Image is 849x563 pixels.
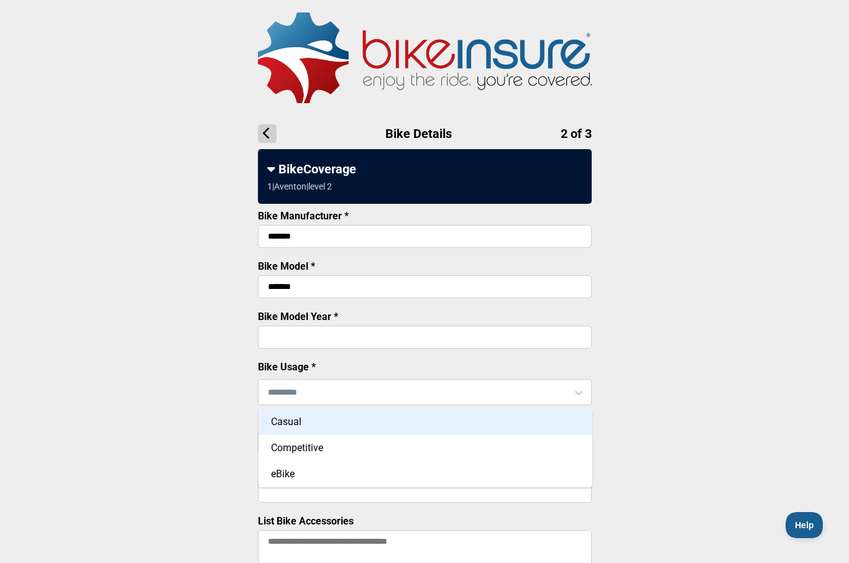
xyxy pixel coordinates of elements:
label: Bike Purchase Price * [258,414,355,426]
div: Competitive [259,435,592,461]
label: List Bike Accessories [258,515,354,527]
label: Bike Model * [258,260,315,272]
div: 1 | Aventon | level 2 [267,181,332,191]
label: Bike Manufacturer * [258,210,349,222]
label: Bike Model Year * [258,311,338,323]
span: 2 of 3 [561,126,592,141]
div: eBike [259,461,592,487]
div: Casual [259,409,592,435]
label: Bike Usage * [258,361,316,373]
label: Bike Serial Number [258,465,345,477]
div: BikeCoverage [267,162,582,176]
h1: Bike Details [258,124,592,143]
iframe: Toggle Customer Support [786,512,824,538]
